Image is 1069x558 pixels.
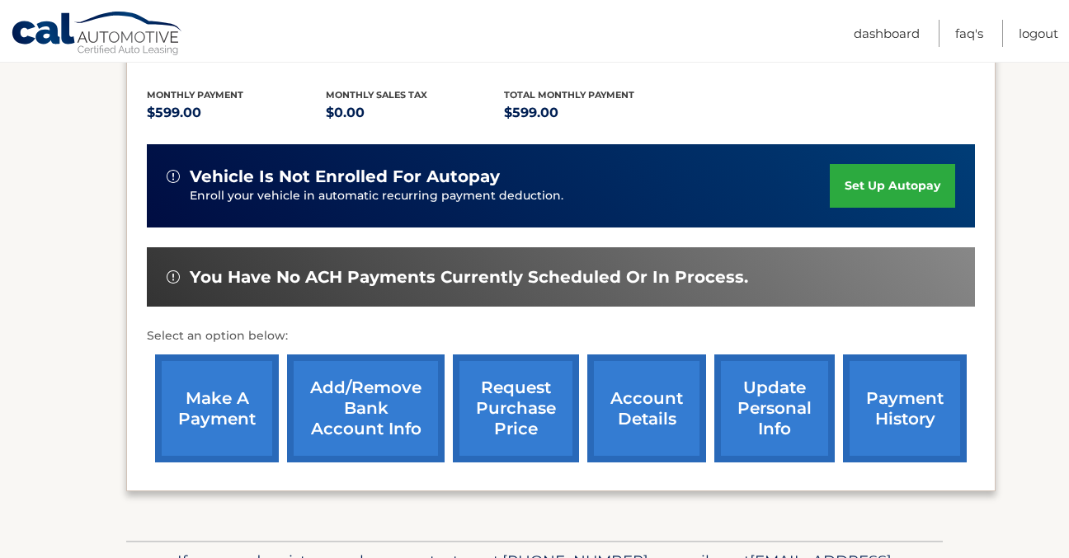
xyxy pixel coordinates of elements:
p: $0.00 [326,101,505,124]
a: Add/Remove bank account info [287,354,445,462]
img: alert-white.svg [167,170,180,183]
p: Select an option below: [147,326,975,346]
a: update personal info [714,354,835,462]
a: set up autopay [830,164,955,208]
a: Dashboard [854,20,920,47]
p: $599.00 [147,101,326,124]
p: $599.00 [504,101,683,124]
a: account details [587,354,706,462]
a: Cal Automotive [11,11,184,59]
span: You have no ACH payments currently scheduled or in process. [190,267,748,288]
span: vehicle is not enrolled for autopay [190,166,500,187]
a: Logout [1019,20,1058,47]
a: request purchase price [453,354,579,462]
a: FAQ's [955,20,983,47]
span: Monthly Payment [147,89,243,101]
span: Total Monthly Payment [504,89,634,101]
img: alert-white.svg [167,270,180,284]
a: make a payment [155,354,279,462]
span: Monthly sales Tax [326,89,427,101]
p: Enroll your vehicle in automatic recurring payment deduction. [190,187,830,205]
a: payment history [843,354,967,462]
